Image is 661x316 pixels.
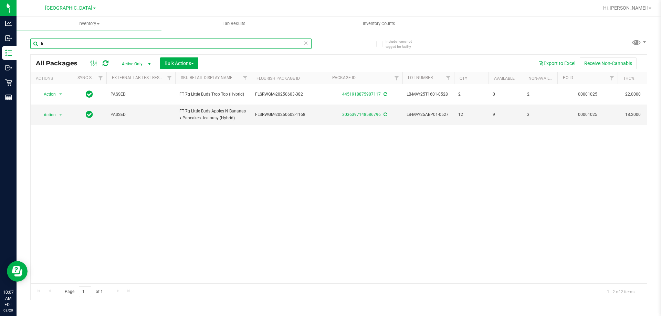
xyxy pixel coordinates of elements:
[603,5,648,11] span: Hi, [PERSON_NAME]!
[160,57,198,69] button: Bulk Actions
[38,110,56,120] span: Action
[460,76,467,81] a: Qty
[580,57,637,69] button: Receive Non-Cannabis
[3,289,13,308] p: 10:07 AM EDT
[493,111,519,118] span: 9
[528,76,559,81] a: Non-Available
[5,35,12,42] inline-svg: Inbound
[458,111,484,118] span: 12
[5,79,12,86] inline-svg: Retail
[342,92,381,97] a: 4451918875907117
[578,112,597,117] a: 00001025
[527,111,553,118] span: 3
[332,75,356,80] a: Package ID
[36,76,69,81] div: Actions
[111,111,171,118] span: PASSED
[255,91,323,98] span: FLSRWGM-20250603-382
[563,75,573,80] a: PO ID
[303,39,308,47] span: Clear
[606,72,618,84] a: Filter
[5,64,12,71] inline-svg: Outbound
[256,76,300,81] a: Flourish Package ID
[534,57,580,69] button: Export to Excel
[111,91,171,98] span: PASSED
[407,111,450,118] span: LB-MAY25ABP01-0527
[77,75,104,80] a: Sync Status
[179,91,247,98] span: FT 7g Little Buds Trop Top (Hybrid)
[622,110,644,120] span: 18.2000
[407,91,450,98] span: LB-MAY25T1601-0528
[165,61,194,66] span: Bulk Actions
[161,17,306,31] a: Lab Results
[306,17,451,31] a: Inventory Counts
[382,92,387,97] span: Sync from Compliance System
[527,91,553,98] span: 2
[3,308,13,313] p: 08/20
[17,21,161,27] span: Inventory
[255,111,323,118] span: FLSRWGM-20250602-1168
[179,108,247,121] span: FT 7g Little Buds Apples N Bananas x Pancakes Jealousy (Hybrid)
[623,76,634,81] a: THC%
[240,72,251,84] a: Filter
[391,72,402,84] a: Filter
[38,89,56,99] span: Action
[601,286,640,297] span: 1 - 2 of 2 items
[386,39,420,49] span: Include items not tagged for facility
[622,89,644,99] span: 22.0000
[56,89,65,99] span: select
[5,94,12,101] inline-svg: Reports
[45,5,92,11] span: [GEOGRAPHIC_DATA]
[17,17,161,31] a: Inventory
[458,91,484,98] span: 2
[95,72,106,84] a: Filter
[443,72,454,84] a: Filter
[36,59,84,67] span: All Packages
[79,286,91,297] input: 1
[213,21,255,27] span: Lab Results
[493,91,519,98] span: 0
[164,72,175,84] a: Filter
[494,76,515,81] a: Available
[408,75,433,80] a: Lot Number
[578,92,597,97] a: 00001025
[354,21,405,27] span: Inventory Counts
[30,39,312,49] input: Search Package ID, Item Name, SKU, Lot or Part Number...
[86,110,93,119] span: In Sync
[56,110,65,120] span: select
[5,50,12,56] inline-svg: Inventory
[5,20,12,27] inline-svg: Analytics
[86,89,93,99] span: In Sync
[112,75,166,80] a: External Lab Test Result
[7,261,28,282] iframe: Resource center
[59,286,108,297] span: Page of 1
[382,112,387,117] span: Sync from Compliance System
[342,112,381,117] a: 3036397148586796
[181,75,232,80] a: Sku Retail Display Name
